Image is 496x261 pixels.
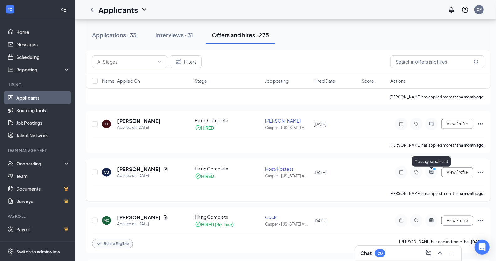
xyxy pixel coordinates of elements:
svg: ChevronDown [157,59,162,64]
span: View Profile [447,218,468,223]
div: Hiring [8,82,69,87]
button: Filter Filters [170,55,202,68]
div: HIRED [201,125,214,131]
span: View Profile [447,170,468,175]
svg: MagnifyingGlass [474,59,479,64]
span: Score [362,78,374,84]
div: 20 [378,251,383,256]
svg: Note [398,218,405,223]
div: CF [477,7,482,12]
div: Applications · 33 [92,31,137,39]
svg: ComposeMessage [425,249,432,257]
div: EJ [105,121,108,127]
div: Offers and hires · 275 [212,31,269,39]
svg: Tag [413,170,420,175]
svg: Note [398,170,405,175]
b: a month ago [461,191,483,196]
div: Reporting [16,66,70,73]
div: MC [104,218,110,223]
div: Casper - [US_STATE] A ... [265,173,310,179]
div: Applied on [DATE] [117,173,168,179]
button: ComposeMessage [424,248,434,258]
div: Team Management [8,148,69,153]
button: View Profile [441,167,473,177]
svg: Ellipses [477,169,484,176]
h1: Applicants [98,4,138,15]
h3: Chat [360,250,372,257]
b: a month ago [461,143,483,148]
button: View Profile [441,216,473,226]
svg: Ellipses [477,120,484,128]
svg: Settings [8,248,14,255]
input: All Stages [97,58,154,65]
div: Message applicant [412,156,451,167]
a: Sourcing Tools [16,104,70,117]
span: View Profile [447,122,468,126]
div: [PERSON_NAME] [265,117,310,124]
svg: Filter [175,58,183,65]
span: Name · Applied On [102,78,140,84]
div: Interviews · 31 [155,31,193,39]
a: SurveysCrown [16,195,70,207]
svg: Document [163,167,168,172]
svg: CheckmarkCircle [195,125,201,131]
a: Applicants [16,91,70,104]
div: Open Intercom Messenger [475,240,490,255]
svg: ChevronDown [140,6,148,13]
svg: UserCheck [8,160,14,167]
span: Rehire Eligible [104,241,129,246]
div: Hiring Complete [195,214,262,220]
svg: Tag [413,122,420,127]
span: Actions [390,78,406,84]
b: a month ago [461,95,483,99]
span: Stage [195,78,207,84]
svg: Analysis [8,66,14,73]
svg: ActiveChat [428,170,435,175]
svg: ChevronLeft [88,6,96,13]
button: ChevronUp [435,248,445,258]
div: HIRED [201,173,214,179]
svg: Ellipses [477,217,484,224]
svg: ActiveChat [428,218,435,223]
div: Hiring Complete [195,165,262,172]
div: Cook [265,214,310,220]
a: DocumentsCrown [16,182,70,195]
h5: [PERSON_NAME] [117,166,161,173]
span: [DATE] [313,121,326,127]
a: Scheduling [16,51,70,63]
p: [PERSON_NAME] has applied more than . [389,94,484,100]
button: View Profile [441,119,473,129]
a: PayrollCrown [16,223,70,236]
svg: QuestionInfo [462,6,469,13]
h5: [PERSON_NAME] [117,214,161,221]
p: [PERSON_NAME] has applied more than . [389,191,484,196]
svg: Document [163,215,168,220]
span: [DATE] [313,170,326,175]
span: Hired Date [313,78,335,84]
svg: CheckmarkCircle [195,173,201,179]
div: Hiring Complete [195,117,262,123]
div: Applied on [DATE] [117,124,161,131]
svg: Note [398,122,405,127]
p: [PERSON_NAME] has applied more than . [399,239,484,248]
div: Onboarding [16,160,65,167]
a: Home [16,26,70,38]
svg: PrimaryDot [431,167,439,172]
svg: Tag [413,218,420,223]
div: Payroll [8,214,69,219]
div: Applied on [DATE] [117,221,168,227]
a: Messages [16,38,70,51]
svg: Collapse [60,7,67,13]
svg: ActiveChat [428,122,435,127]
span: [DATE] [313,218,326,223]
div: Casper - [US_STATE] A ... [265,222,310,227]
div: HIRED (Re-hire) [201,221,234,227]
div: Switch to admin view [16,248,60,255]
svg: Notifications [448,6,455,13]
p: [PERSON_NAME] has applied more than . [389,143,484,148]
svg: ChevronUp [436,249,444,257]
button: Minimize [446,248,456,258]
a: Job Postings [16,117,70,129]
div: Host/Hostess [265,166,310,172]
